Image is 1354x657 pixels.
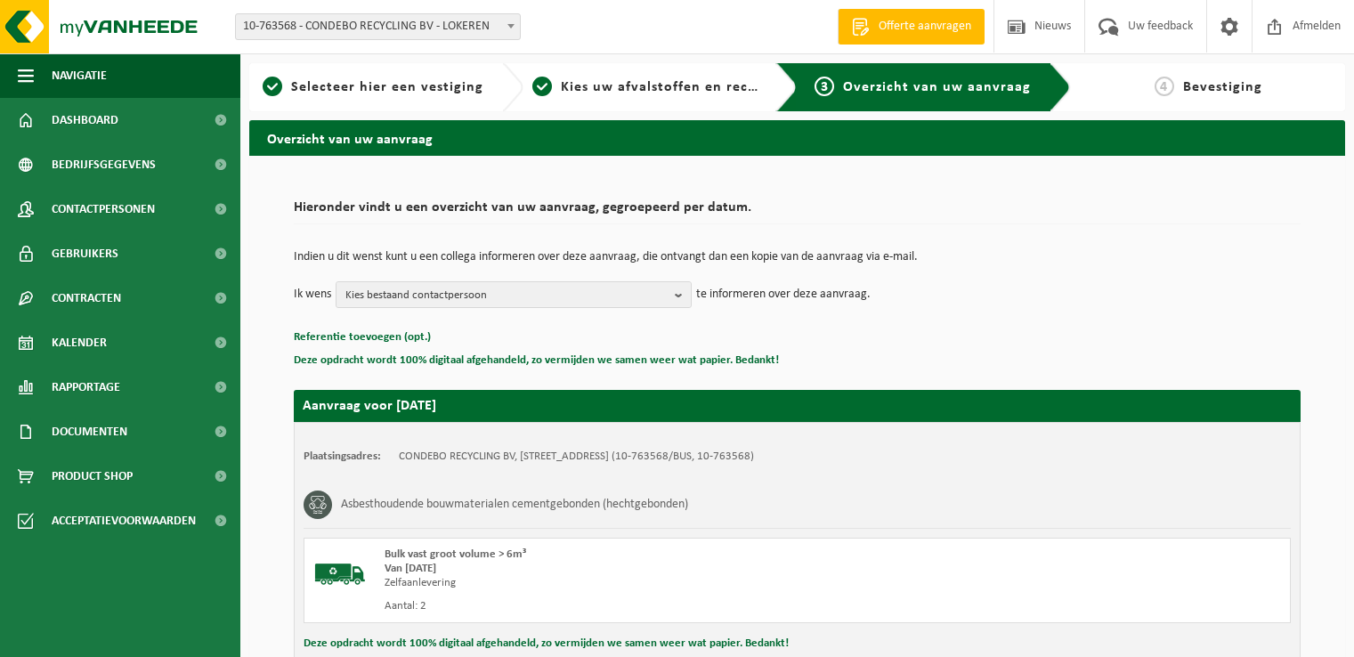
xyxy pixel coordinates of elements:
[236,14,520,39] span: 10-763568 - CONDEBO RECYCLING BV - LOKEREN
[52,276,121,320] span: Contracten
[52,231,118,276] span: Gebruikers
[341,491,688,519] h3: Asbesthoudende bouwmaterialen cementgebonden (hechtgebonden)
[843,80,1031,94] span: Overzicht van uw aanvraag
[838,9,985,45] a: Offerte aanvragen
[336,281,692,308] button: Kies bestaand contactpersoon
[263,77,282,96] span: 1
[399,450,754,464] td: CONDEBO RECYCLING BV, [STREET_ADDRESS] (10-763568/BUS, 10-763568)
[294,251,1301,264] p: Indien u dit wenst kunt u een collega informeren over deze aanvraag, die ontvangt dan een kopie v...
[294,349,779,372] button: Deze opdracht wordt 100% digitaal afgehandeld, zo vermijden we samen weer wat papier. Bedankt!
[52,142,156,187] span: Bedrijfsgegevens
[52,187,155,231] span: Contactpersonen
[258,77,488,98] a: 1Selecteer hier een vestiging
[532,77,552,96] span: 2
[291,80,483,94] span: Selecteer hier een vestiging
[52,320,107,365] span: Kalender
[52,53,107,98] span: Navigatie
[532,77,762,98] a: 2Kies uw afvalstoffen en recipiënten
[294,200,1301,224] h2: Hieronder vindt u een overzicht van uw aanvraag, gegroepeerd per datum.
[313,547,367,601] img: BL-SO-LV.png
[385,563,436,574] strong: Van [DATE]
[294,326,431,349] button: Referentie toevoegen (opt.)
[52,454,133,499] span: Product Shop
[385,548,526,560] span: Bulk vast groot volume > 6m³
[815,77,834,96] span: 3
[1183,80,1262,94] span: Bevestiging
[52,365,120,410] span: Rapportage
[385,599,869,613] div: Aantal: 2
[874,18,976,36] span: Offerte aanvragen
[696,281,871,308] p: te informeren over deze aanvraag.
[52,410,127,454] span: Documenten
[303,399,436,413] strong: Aanvraag voor [DATE]
[561,80,806,94] span: Kies uw afvalstoffen en recipiënten
[235,13,521,40] span: 10-763568 - CONDEBO RECYCLING BV - LOKEREN
[345,282,668,309] span: Kies bestaand contactpersoon
[249,120,1345,155] h2: Overzicht van uw aanvraag
[1155,77,1174,96] span: 4
[52,98,118,142] span: Dashboard
[294,281,331,308] p: Ik wens
[304,632,789,655] button: Deze opdracht wordt 100% digitaal afgehandeld, zo vermijden we samen weer wat papier. Bedankt!
[304,450,381,462] strong: Plaatsingsadres:
[52,499,196,543] span: Acceptatievoorwaarden
[385,576,869,590] div: Zelfaanlevering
